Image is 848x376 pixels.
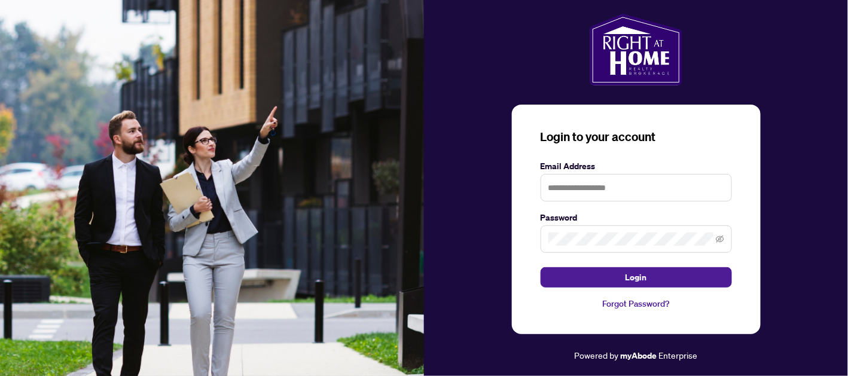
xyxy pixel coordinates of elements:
[626,268,647,287] span: Login
[590,14,682,85] img: ma-logo
[541,160,732,173] label: Email Address
[541,211,732,224] label: Password
[659,350,698,360] span: Enterprise
[716,235,724,243] span: eye-invisible
[541,129,732,145] h3: Login to your account
[621,349,657,362] a: myAbode
[575,350,619,360] span: Powered by
[541,267,732,288] button: Login
[541,297,732,310] a: Forgot Password?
